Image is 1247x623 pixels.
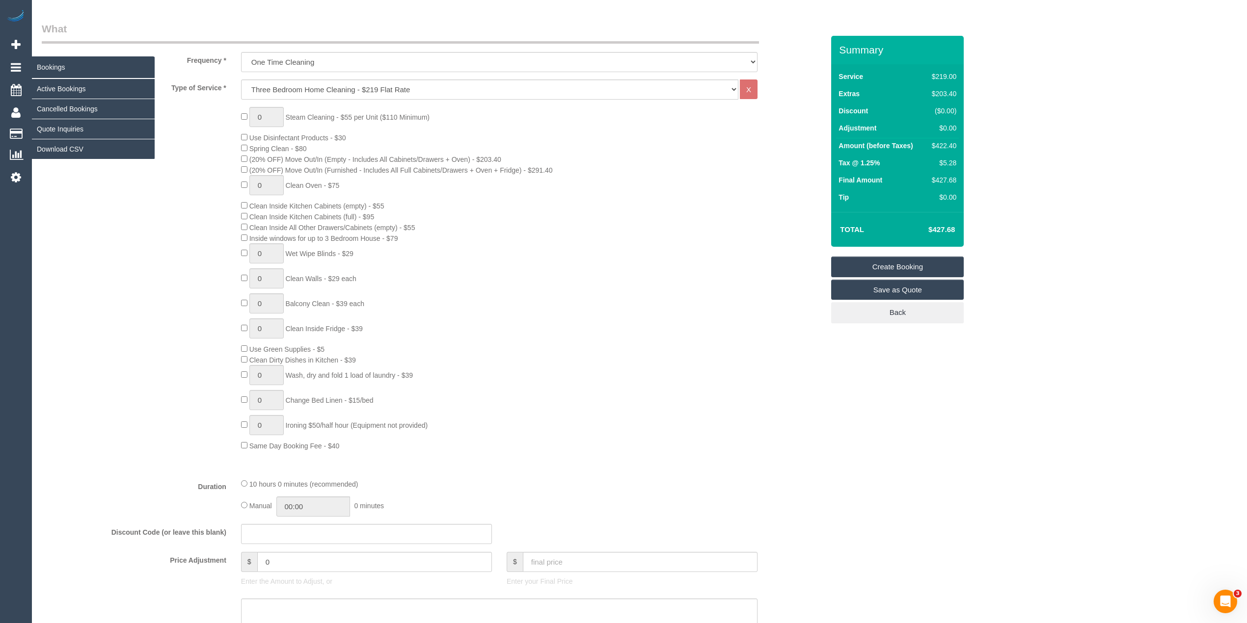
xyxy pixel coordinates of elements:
div: ($0.00) [928,106,956,116]
span: Clean Inside All Other Drawers/Cabinets (empty) - $55 [249,224,415,232]
span: Wet Wipe Blinds - $29 [286,250,353,258]
span: $ [241,552,257,572]
span: (20% OFF) Move Out/In (Empty - Includes All Cabinets/Drawers + Oven) - $203.40 [249,156,501,163]
span: Clean Oven - $75 [286,182,340,189]
h4: $427.68 [899,226,955,234]
p: Enter your Final Price [507,576,758,586]
label: Tax @ 1.25% [839,158,880,168]
input: final price [523,552,758,572]
a: Active Bookings [32,79,155,99]
a: Download CSV [32,139,155,159]
label: Discount Code (or leave this blank) [34,524,234,537]
span: Use Disinfectant Products - $30 [249,134,346,142]
span: Inside windows for up to 3 Bedroom House - $79 [249,234,398,242]
div: $422.40 [928,141,956,151]
div: $427.68 [928,175,956,185]
strong: Total [840,225,864,234]
span: Clean Inside Kitchen Cabinets (full) - $95 [249,213,374,221]
span: 0 minutes [354,502,384,510]
label: Adjustment [839,123,876,133]
span: Manual [249,502,272,510]
span: Use Green Supplies - $5 [249,345,325,353]
span: Clean Inside Fridge - $39 [286,325,363,333]
span: Spring Clean - $80 [249,145,307,153]
span: Balcony Clean - $39 each [286,300,364,308]
a: Back [831,302,964,323]
span: $ [507,552,523,572]
label: Service [839,72,863,81]
label: Tip [839,192,849,202]
div: $203.40 [928,89,956,99]
span: 3 [1234,590,1242,597]
label: Discount [839,106,868,116]
span: Bookings [32,56,155,78]
label: Price Adjustment [34,552,234,565]
span: Wash, dry and fold 1 load of laundry - $39 [286,371,413,379]
ul: Bookings [32,78,155,159]
label: Duration [34,478,234,492]
a: Cancelled Bookings [32,99,155,119]
a: Create Booking [831,257,964,277]
a: Save as Quote [831,280,964,300]
span: Steam Cleaning - $55 per Unit ($110 Minimum) [286,113,430,121]
label: Frequency * [34,52,234,65]
span: (20% OFF) Move Out/In (Furnished - Includes All Full Cabinets/Drawers + Oven + Fridge) - $291.40 [249,166,553,174]
span: Clean Walls - $29 each [286,275,356,283]
span: 10 hours 0 minutes (recommended) [249,480,358,488]
p: Enter the Amount to Adjust, or [241,576,492,586]
label: Final Amount [839,175,882,185]
label: Amount (before Taxes) [839,141,913,151]
div: $0.00 [928,192,956,202]
span: Ironing $50/half hour (Equipment not provided) [286,421,428,429]
h3: Summary [839,44,959,55]
div: $219.00 [928,72,956,81]
span: Clean Dirty Dishes in Kitchen - $39 [249,356,356,364]
div: $0.00 [928,123,956,133]
a: Quote Inquiries [32,119,155,139]
span: Change Bed Linen - $15/bed [286,396,374,404]
img: Automaid Logo [6,10,26,24]
legend: What [42,22,759,44]
div: $5.28 [928,158,956,168]
label: Extras [839,89,860,99]
iframe: Intercom live chat [1214,590,1237,613]
span: Clean Inside Kitchen Cabinets (empty) - $55 [249,202,384,210]
span: Same Day Booking Fee - $40 [249,442,340,450]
